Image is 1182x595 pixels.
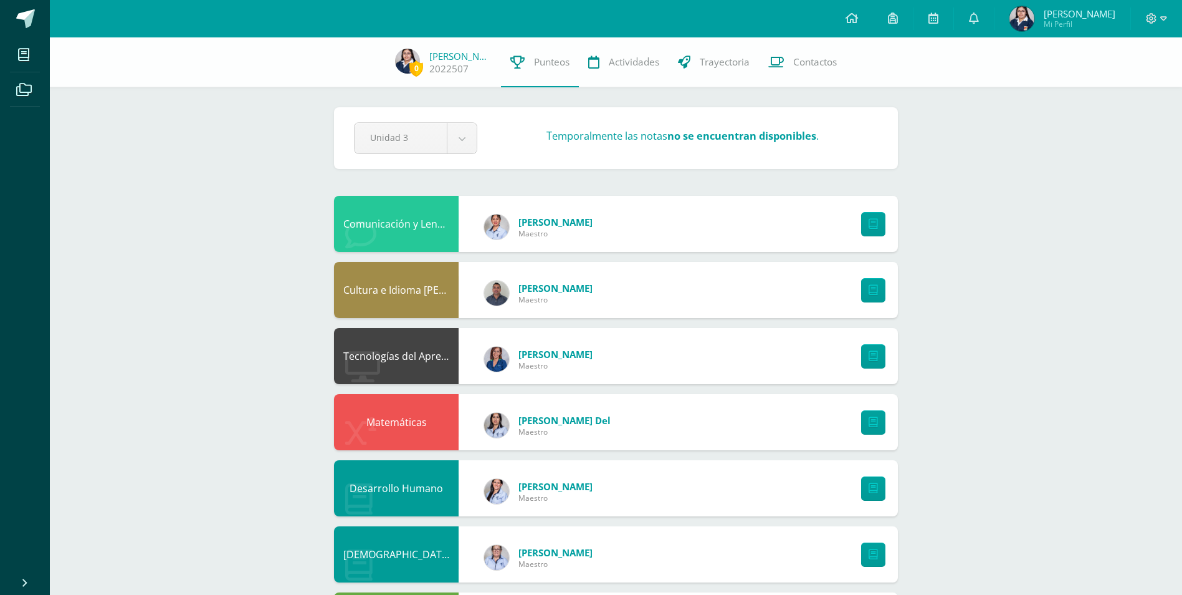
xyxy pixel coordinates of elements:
[334,526,459,583] div: Evangelización
[518,282,593,294] span: [PERSON_NAME]
[609,56,659,69] span: Actividades
[579,37,669,87] a: Actividades
[518,546,593,559] span: [PERSON_NAME]
[501,37,579,87] a: Punteos
[518,360,593,371] span: Maestro
[484,281,509,306] img: c930f3f73c3d00a5c92100a53b7a1b5a.png
[793,56,837,69] span: Contactos
[1044,7,1115,20] span: [PERSON_NAME]
[429,62,469,75] a: 2022507
[518,294,593,305] span: Maestro
[334,328,459,384] div: Tecnologías del Aprendizaje y la Comunicación
[759,37,846,87] a: Contactos
[484,215,509,239] img: d52ea1d39599abaa7d54536d330b5329.png
[700,56,750,69] span: Trayectoria
[518,493,593,503] span: Maestro
[484,413,509,438] img: 8adba496f07abd465d606718f465fded.png
[518,480,593,493] span: [PERSON_NAME]
[334,460,459,516] div: Desarrollo Humano
[334,196,459,252] div: Comunicación y Lenguaje Idioma Extranjero Inglés
[667,129,816,143] strong: no se encuentran disponibles
[518,414,611,427] span: [PERSON_NAME] del
[395,49,420,74] img: 48ccbaaae23acc3fd8c8192d91744ecc.png
[518,216,593,228] span: [PERSON_NAME]
[534,56,570,69] span: Punteos
[484,347,509,372] img: dc8e5749d5cc5fa670e8d5c98426d2b3.png
[409,60,423,76] span: 0
[546,129,819,143] h3: Temporalmente las notas .
[518,559,593,569] span: Maestro
[484,545,509,570] img: a19da184a6dd3418ee17da1f5f2698ae.png
[484,479,509,504] img: aa878318b5e0e33103c298c3b86d4ee8.png
[518,348,593,360] span: [PERSON_NAME]
[429,50,492,62] a: [PERSON_NAME]
[334,262,459,318] div: Cultura e Idioma Maya Garífuna o Xinca
[669,37,759,87] a: Trayectoria
[518,427,611,437] span: Maestro
[370,123,431,152] span: Unidad 3
[518,228,593,239] span: Maestro
[355,123,477,153] a: Unidad 3
[334,394,459,450] div: Matemáticas
[1044,19,1115,29] span: Mi Perfil
[1009,6,1034,31] img: 48ccbaaae23acc3fd8c8192d91744ecc.png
